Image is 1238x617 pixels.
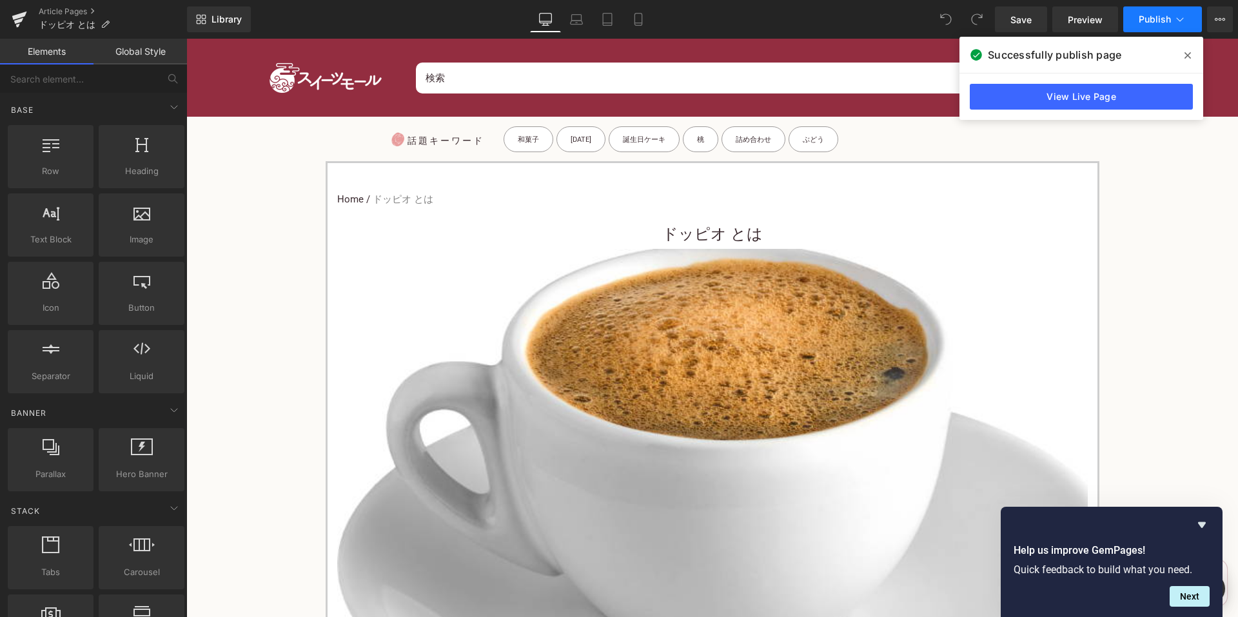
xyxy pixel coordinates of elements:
a: Desktop [530,6,561,32]
span: Stack [10,505,41,517]
span: Heading [103,164,181,178]
button: 検索 [845,24,878,55]
a: Global Style [93,39,187,64]
div: Help us improve GemPages! [1014,517,1210,607]
button: Hide survey [1194,517,1210,533]
span: Base [10,104,35,116]
a: Tablet [592,6,623,32]
img: スイーツモール [75,1,204,78]
a: Mobile [623,6,654,32]
span: Icon [12,301,90,315]
span: Banner [10,407,48,419]
p: 話題キーワード [204,88,298,117]
img: user1.png [900,25,929,54]
a: View Live Page [970,84,1193,110]
a: [DATE] [370,88,419,113]
span: / [177,152,186,170]
span: Image [103,233,181,246]
a: Laptop [561,6,592,32]
span: Parallax [12,467,90,481]
h3: ドッピオ とは [151,181,901,210]
span: Text Block [12,233,90,246]
button: More [1207,6,1233,32]
a: New Library [187,6,251,32]
span: Preview [1068,13,1103,26]
span: Row [12,164,90,178]
span: Separator [12,369,90,383]
span: Successfully publish page [988,47,1121,63]
nav: breadcrumbs [151,144,901,177]
span: Save [1010,13,1032,26]
a: Article Pages [39,6,187,17]
span: Liquid [103,369,181,383]
a: 誕生日ケーキ [422,88,493,113]
h2: Help us improve GemPages! [1014,543,1210,558]
span: Publish [1139,14,1171,24]
a: 和菓子 [317,88,367,113]
span: Button [103,301,181,315]
span: Hero Banner [103,467,181,481]
a: 桃 [496,88,532,113]
a: 詰め合わせ [535,88,599,113]
span: Tabs [12,565,90,579]
span: Carousel [103,565,181,579]
p: Quick feedback to build what you need. [1014,563,1210,576]
span: ドッピオ とは [39,19,95,30]
span: 0 [975,22,988,35]
button: Undo [933,6,959,32]
button: Next question [1170,586,1210,607]
a: ぶどう [602,88,652,113]
button: Publish [1123,6,1202,32]
span: Library [211,14,242,25]
a: 0 [948,26,978,52]
a: Home [151,152,177,170]
input: When autocomplete results are available use up and down arrows to review and enter to select [230,24,845,55]
a: Preview [1052,6,1118,32]
button: Redo [964,6,990,32]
